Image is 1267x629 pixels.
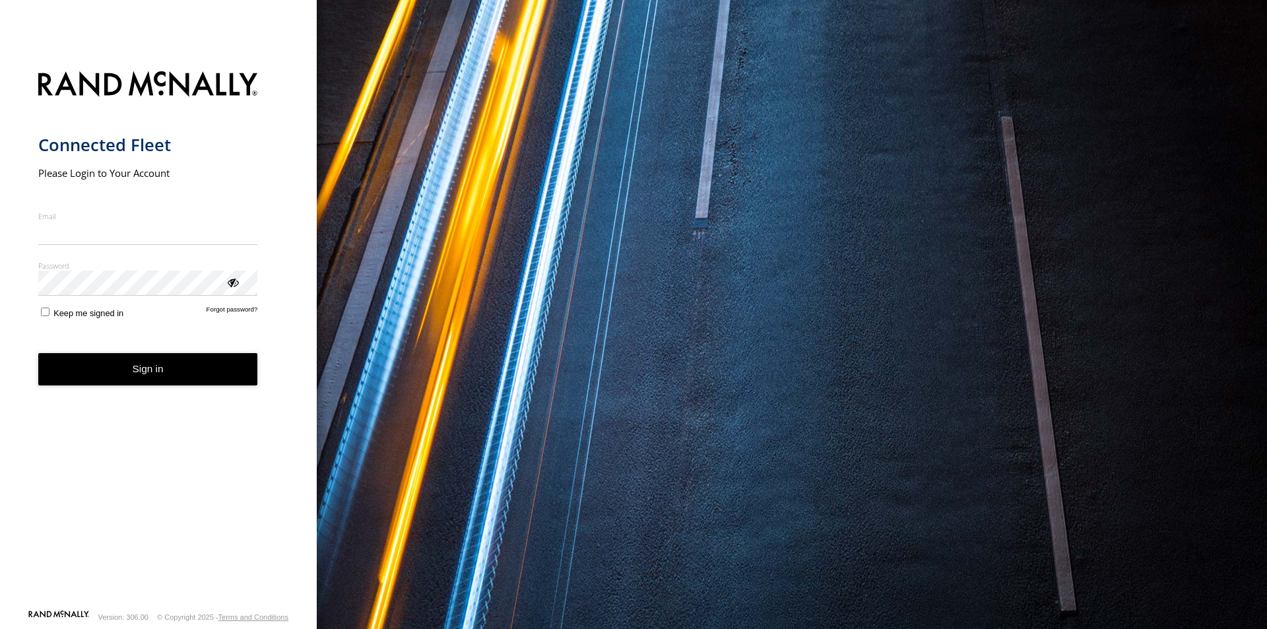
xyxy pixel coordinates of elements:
[41,308,49,316] input: Keep me signed in
[38,353,258,385] button: Sign in
[38,166,258,180] h2: Please Login to Your Account
[38,261,258,271] label: Password
[157,613,288,621] div: © Copyright 2025 -
[38,63,279,609] form: main
[28,611,89,624] a: Visit our Website
[38,211,258,221] label: Email
[207,306,258,318] a: Forgot password?
[226,275,239,288] div: ViewPassword
[38,134,258,156] h1: Connected Fleet
[53,308,123,318] span: Keep me signed in
[38,69,258,102] img: Rand McNally
[218,613,288,621] a: Terms and Conditions
[98,613,148,621] div: Version: 306.00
